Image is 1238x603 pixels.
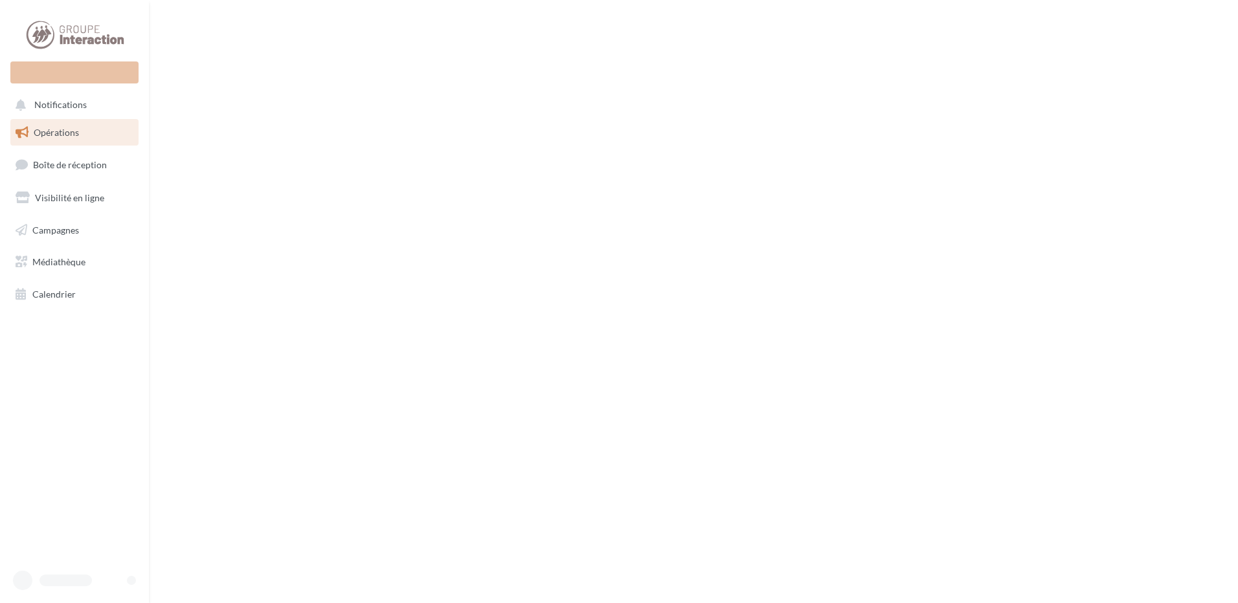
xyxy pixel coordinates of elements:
[10,61,139,83] div: Nouvelle campagne
[8,217,141,244] a: Campagnes
[35,192,104,203] span: Visibilité en ligne
[32,224,79,235] span: Campagnes
[8,248,141,276] a: Médiathèque
[8,151,141,179] a: Boîte de réception
[34,100,87,111] span: Notifications
[8,281,141,308] a: Calendrier
[33,159,107,170] span: Boîte de réception
[32,256,85,267] span: Médiathèque
[8,119,141,146] a: Opérations
[8,184,141,212] a: Visibilité en ligne
[32,289,76,300] span: Calendrier
[34,127,79,138] span: Opérations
